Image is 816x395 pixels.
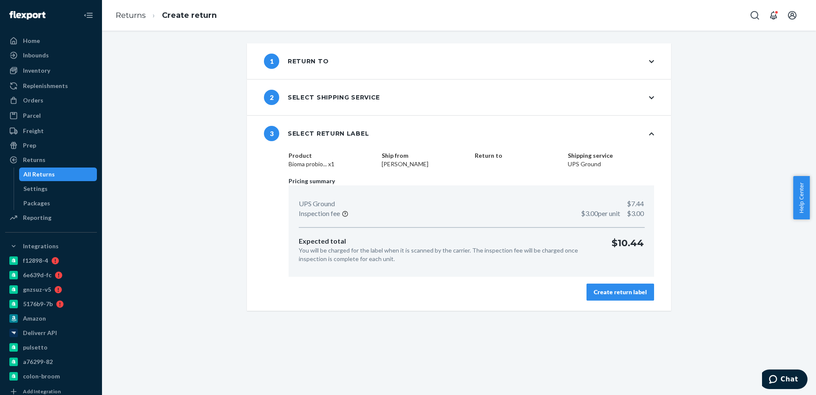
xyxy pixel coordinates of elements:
[765,7,782,24] button: Open notifications
[264,54,329,69] div: Return to
[299,199,335,209] p: UPS Ground
[264,126,279,141] span: 3
[289,160,375,168] dd: Bioma probio... x1
[23,372,60,381] div: colon-broom
[5,48,97,62] a: Inbounds
[568,160,654,168] dd: UPS Ground
[5,355,97,369] a: a76299-82
[762,369,807,391] iframe: Opens a widget where you can chat to one of our agents
[5,94,97,107] a: Orders
[793,176,810,219] button: Help Center
[5,64,97,77] a: Inventory
[80,7,97,24] button: Close Navigation
[5,268,97,282] a: 6e639d-fc
[5,139,97,152] a: Prep
[746,7,763,24] button: Open Search Box
[594,288,647,296] div: Create return label
[23,358,53,366] div: a76299-82
[5,79,97,93] a: Replenishments
[586,284,654,301] button: Create return label
[299,246,598,263] p: You will be charged for the label when it is scanned by the carrier. The inspection fee will be c...
[5,124,97,138] a: Freight
[264,126,369,141] div: Select return label
[5,369,97,383] a: colon-broom
[162,11,217,20] a: Create return
[19,182,97,196] a: Settings
[289,177,654,185] p: Pricing summary
[784,7,801,24] button: Open account menu
[23,66,50,75] div: Inventory
[23,388,61,395] div: Add Integration
[5,254,97,267] a: f12898-4
[109,3,224,28] ol: breadcrumbs
[9,11,45,20] img: Flexport logo
[23,37,40,45] div: Home
[581,209,644,219] p: $3.00
[116,11,146,20] a: Returns
[23,82,68,90] div: Replenishments
[23,300,53,308] div: 5176b9-7b
[264,90,279,105] span: 2
[475,151,561,160] dt: Return to
[23,51,49,60] div: Inbounds
[5,341,97,354] a: pulsetto
[382,151,468,160] dt: Ship from
[5,326,97,340] a: Deliverr API
[23,256,48,265] div: f12898-4
[23,285,51,294] div: gnzsuz-v5
[23,127,44,135] div: Freight
[5,153,97,167] a: Returns
[264,54,279,69] span: 1
[5,109,97,122] a: Parcel
[23,111,41,120] div: Parcel
[5,312,97,325] a: Amazon
[23,170,55,179] div: All Returns
[23,329,57,337] div: Deliverr API
[19,196,97,210] a: Packages
[299,236,598,246] p: Expected total
[5,297,97,311] a: 5176b9-7b
[264,90,380,105] div: Select shipping service
[23,156,45,164] div: Returns
[23,242,59,250] div: Integrations
[289,151,375,160] dt: Product
[23,199,50,207] div: Packages
[581,209,620,217] span: $3.00 per unit
[23,96,43,105] div: Orders
[568,151,654,160] dt: Shipping service
[612,236,644,263] p: $10.44
[382,160,468,168] dd: [PERSON_NAME]
[23,213,51,222] div: Reporting
[23,185,48,193] div: Settings
[23,343,48,352] div: pulsetto
[5,34,97,48] a: Home
[5,239,97,253] button: Integrations
[19,168,97,181] a: All Returns
[299,209,340,219] p: Inspection fee
[627,199,644,209] p: $7.44
[5,211,97,224] a: Reporting
[23,314,46,323] div: Amazon
[23,141,36,150] div: Prep
[5,283,97,296] a: gnzsuz-v5
[23,271,51,279] div: 6e639d-fc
